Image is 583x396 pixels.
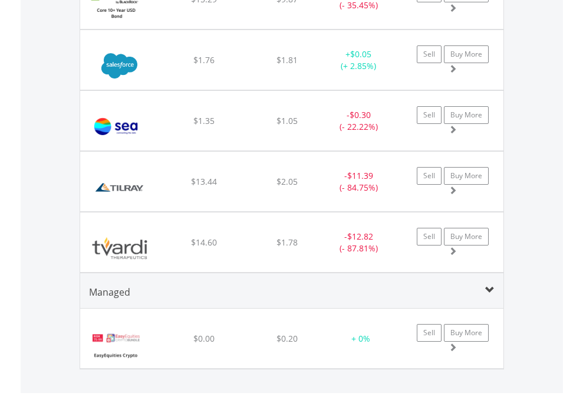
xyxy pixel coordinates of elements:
img: EQU.US.SE.png [86,106,146,148]
a: Sell [417,228,442,246]
span: $1.05 [276,115,298,126]
span: $14.60 [191,237,217,248]
img: EQU.US.CRM.png [86,45,153,87]
span: $2.05 [276,176,298,187]
img: EQU.US.TLRY.png [86,166,153,208]
span: $1.81 [276,54,298,66]
div: - (- 87.81%) [322,231,396,254]
span: $12.82 [347,231,373,242]
a: Buy More [444,228,489,246]
div: - (- 84.75%) [322,170,396,194]
span: $0.00 [193,333,215,344]
span: $0.20 [276,333,298,344]
a: Sell [417,106,442,124]
img: EasyEquities%20Crypto%20Bundle.png [86,323,146,365]
span: $1.35 [193,115,215,126]
img: EQU.US.TVRD.png [86,227,154,269]
div: + 0% [331,333,391,345]
span: $0.05 [350,48,371,60]
a: Sell [417,167,442,185]
span: $11.39 [347,170,373,181]
span: Managed [89,286,130,299]
span: $13.44 [191,176,217,187]
a: Buy More [444,45,489,63]
span: $1.76 [193,54,215,66]
a: Sell [417,324,442,342]
a: Buy More [444,324,489,342]
div: - (- 22.22%) [322,109,396,133]
a: Buy More [444,167,489,185]
span: $1.78 [276,237,298,248]
a: Buy More [444,106,489,124]
a: Sell [417,45,442,63]
span: $0.30 [350,109,371,120]
div: + (+ 2.85%) [322,48,396,72]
